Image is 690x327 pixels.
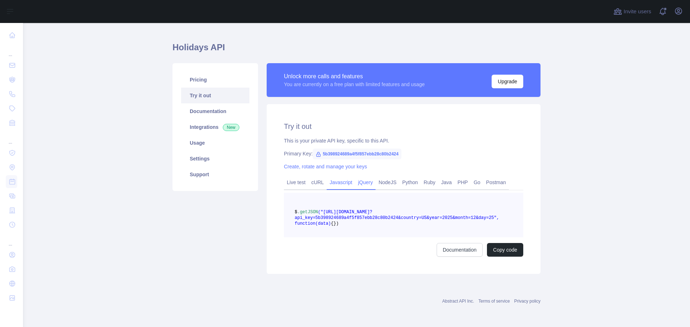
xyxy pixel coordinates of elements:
button: Copy code [487,243,523,257]
a: Python [399,177,421,188]
span: .getJSON [297,210,318,215]
span: ("[URL][DOMAIN_NAME]? [318,210,372,215]
div: ... [6,233,17,247]
a: Documentation [181,103,249,119]
div: Unlock more calls and features [284,72,425,81]
a: Settings [181,151,249,167]
span: =2025& [440,215,455,220]
a: Terms of service [478,299,510,304]
div: You are currently on a free plan with limited features and usage [284,81,425,88]
h1: Holidays API [172,42,540,59]
a: NodeJS [376,177,399,188]
div: ... [6,43,17,57]
span: New [223,124,239,131]
a: Live test [284,177,308,188]
a: Create, rotate and manage your keys [284,164,367,169]
button: Upgrade [492,75,523,88]
a: Pricing [181,72,249,88]
a: Abstract API Inc. [442,299,474,304]
a: Support [181,167,249,182]
span: month [455,215,468,220]
span: =US& [419,215,429,220]
span: day [478,215,486,220]
span: }) [333,221,339,226]
a: cURL [308,177,327,188]
span: { [331,221,333,226]
a: Usage [181,135,249,151]
a: Javascript [327,177,355,188]
span: api_key [295,215,313,220]
span: Invite users [624,8,651,16]
span: year [429,215,440,220]
a: PHP [455,177,471,188]
a: Go [471,177,483,188]
a: Postman [483,177,509,188]
span: country [401,215,419,220]
a: Privacy policy [514,299,540,304]
div: This is your private API key, specific to this API. [284,137,523,144]
a: Try it out [181,88,249,103]
button: Invite users [612,6,653,17]
a: Integrations New [181,119,249,135]
a: Java [438,177,455,188]
span: $ [295,210,297,215]
h2: Try it out [284,121,523,131]
a: Ruby [421,177,438,188]
a: Documentation [437,243,483,257]
span: =5b398924689a4f5f857ebb28c80b2424& [313,215,401,220]
div: ... [6,131,17,145]
div: Primary Key: [284,150,523,157]
a: jQuery [355,177,376,188]
span: =12& [468,215,479,220]
span: 5b398924689a4f5f857ebb28c80b2424 [313,149,401,159]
